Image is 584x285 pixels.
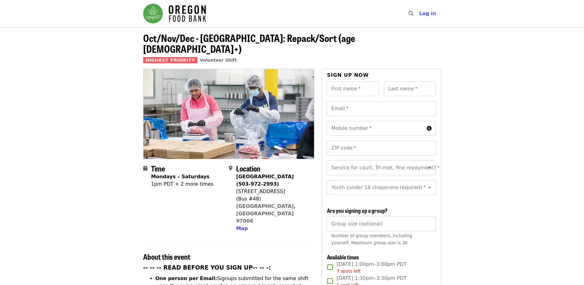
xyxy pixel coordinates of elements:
button: Log in [414,7,441,20]
i: calendar icon [143,165,147,171]
span: Highest Priority [143,57,198,63]
span: Time [151,163,165,174]
i: search icon [409,10,413,16]
span: Oct/Nov/Dec - [GEOGRAPHIC_DATA]: Repack/Sort (age [DEMOGRAPHIC_DATA]+) [143,31,355,56]
a: [GEOGRAPHIC_DATA], [GEOGRAPHIC_DATA] 97006 [236,203,296,224]
strong: Mondays – Saturdays [151,174,210,180]
strong: One person per Email: [155,275,217,281]
div: 1pm PDT + 2 more times [151,180,214,188]
span: Sign up now [327,72,369,78]
a: Volunteer Shift [200,58,237,63]
div: [STREET_ADDRESS] [236,188,309,195]
span: Number of group members, including yourself. Maximum group size is 30 [331,233,412,245]
button: Open [425,163,434,172]
button: Map [236,225,248,232]
input: Search [417,6,422,21]
i: map-marker-alt icon [229,165,232,171]
button: Open [425,183,434,192]
strong: -- -- -- READ BEFORE YOU SIGN UP-- -- -: [143,264,271,271]
span: Are you signing up a group? [327,206,388,214]
span: Location [236,163,260,174]
div: (Bus #48) [236,195,309,203]
span: Log in [419,10,436,16]
input: First name [327,81,379,96]
strong: [GEOGRAPHIC_DATA] (503-972-2993) [236,174,294,187]
span: 7 spots left [336,269,360,274]
span: About this event [143,251,190,262]
img: Oregon Food Bank - Home [143,4,206,23]
input: [object Object] [327,217,436,231]
input: ZIP code [327,141,436,155]
input: Mobile number [327,121,424,136]
i: circle-info icon [427,126,432,131]
span: Map [236,225,248,231]
span: Available times [327,253,359,261]
span: [DATE] 1:00pm–3:00pm PDT [336,261,406,275]
img: Oct/Nov/Dec - Beaverton: Repack/Sort (age 10+) organized by Oregon Food Bank [143,69,314,159]
input: Last name [384,81,436,96]
input: Email [327,101,436,116]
